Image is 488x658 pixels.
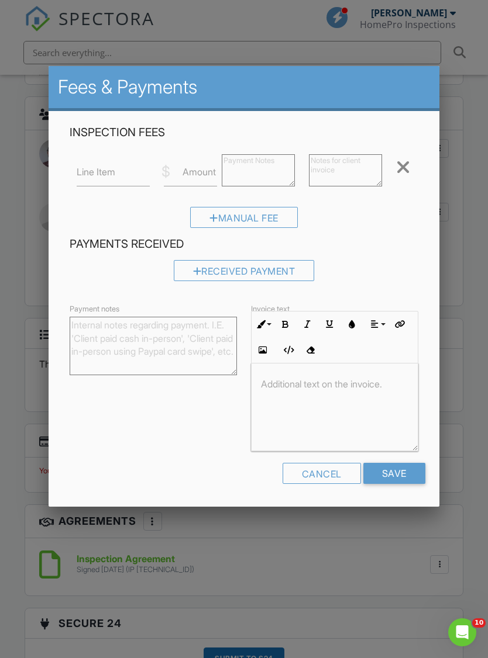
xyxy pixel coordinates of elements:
[77,165,115,178] label: Line Item
[388,313,410,335] button: Insert Link (⌘K)
[296,313,318,335] button: Italic (⌘I)
[252,339,274,361] button: Insert Image (⌘P)
[299,339,321,361] button: Clear Formatting
[174,268,315,280] a: Received Payment
[70,125,418,140] h4: Inspection Fees
[183,165,216,178] label: Amount
[366,313,388,335] button: Align
[472,618,486,628] span: 10
[363,463,425,484] input: Save
[58,75,429,99] h2: Fees & Payments
[190,215,298,227] a: Manual Fee
[252,313,274,335] button: Inline Style
[277,339,299,361] button: Code View
[174,260,315,281] div: Received Payment
[161,162,170,182] div: $
[190,207,298,228] div: Manual Fee
[341,313,363,335] button: Colors
[274,313,296,335] button: Bold (⌘B)
[70,237,418,252] h4: Payments Received
[70,304,119,314] label: Payment notes
[318,313,341,335] button: Underline (⌘U)
[251,304,290,314] label: Invoice text
[448,618,476,646] iframe: Intercom live chat
[283,463,361,484] div: Cancel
